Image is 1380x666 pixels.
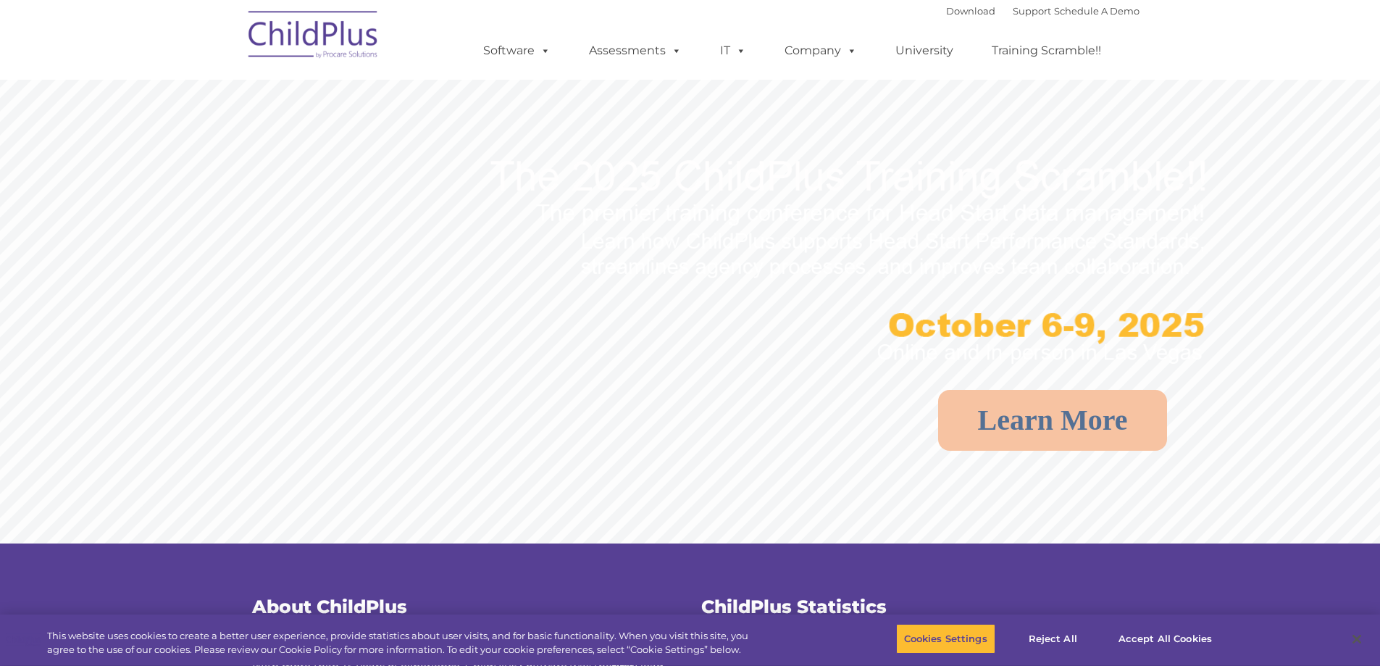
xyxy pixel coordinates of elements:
[896,624,995,654] button: Cookies Settings
[946,5,995,17] a: Download
[574,36,696,65] a: Assessments
[701,596,887,617] span: ChildPlus Statistics
[241,1,386,73] img: ChildPlus by Procare Solutions
[1008,624,1098,654] button: Reject All
[1013,5,1051,17] a: Support
[1111,624,1220,654] button: Accept All Cookies
[770,36,871,65] a: Company
[946,5,1139,17] font: |
[47,629,759,657] div: This website uses cookies to create a better user experience, provide statistics about user visit...
[938,390,1168,451] a: Learn More
[977,36,1116,65] a: Training Scramble!!
[252,596,407,617] span: About ChildPlus
[1341,623,1373,655] button: Close
[469,36,565,65] a: Software
[706,36,761,65] a: IT
[881,36,968,65] a: University
[1054,5,1139,17] a: Schedule A Demo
